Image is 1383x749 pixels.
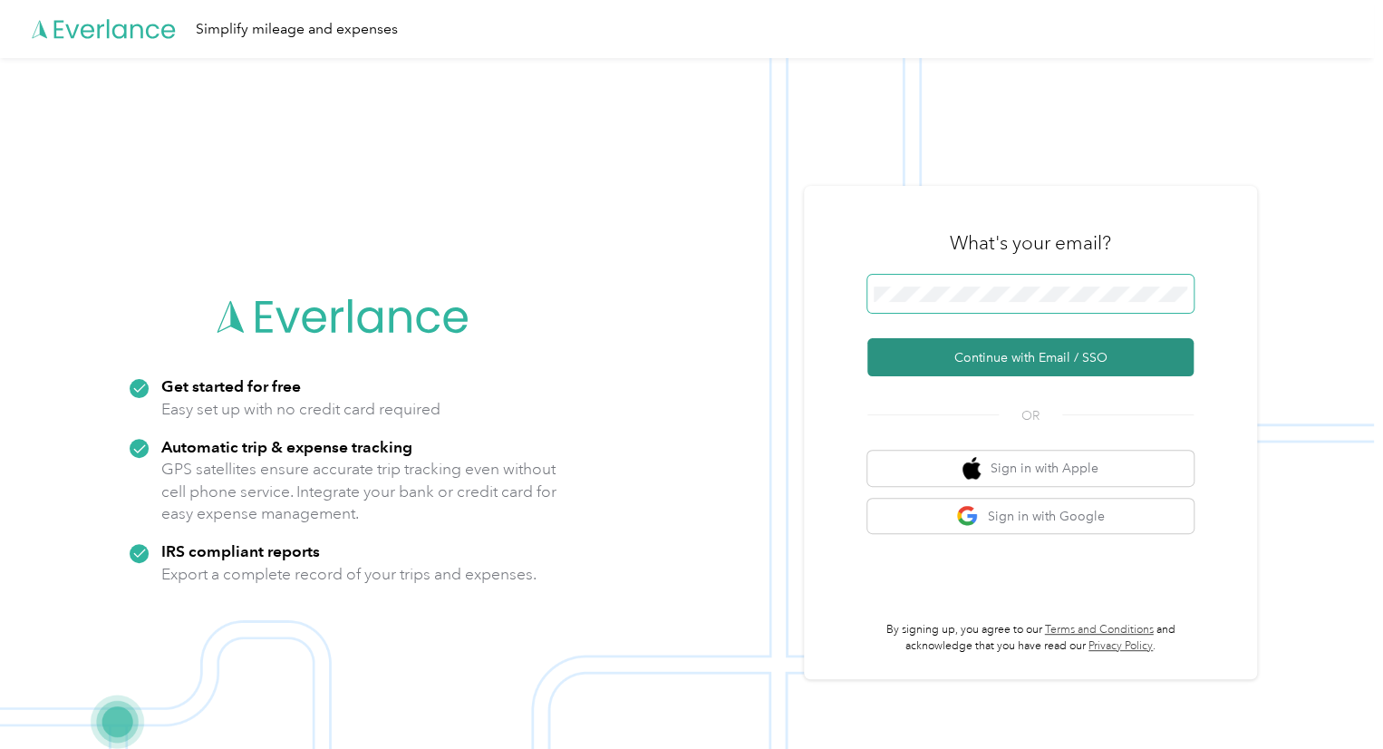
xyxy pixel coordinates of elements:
img: google logo [956,505,979,528]
div: Simplify mileage and expenses [196,18,398,41]
span: OR [999,406,1062,425]
img: apple logo [962,457,981,480]
h3: What's your email? [950,230,1111,256]
button: google logoSign in with Google [867,499,1194,534]
strong: Automatic trip & expense tracking [161,437,412,456]
a: Privacy Policy [1088,639,1153,653]
strong: Get started for free [161,376,301,395]
button: Continue with Email / SSO [867,338,1194,376]
p: Easy set up with no credit card required [161,398,440,421]
p: Export a complete record of your trips and expenses. [161,563,537,586]
p: By signing up, you agree to our and acknowledge that you have read our . [867,622,1194,654]
button: apple logoSign in with Apple [867,451,1194,486]
strong: IRS compliant reports [161,541,320,560]
p: GPS satellites ensure accurate trip tracking even without cell phone service. Integrate your bank... [161,458,557,525]
a: Terms and Conditions [1045,623,1154,637]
